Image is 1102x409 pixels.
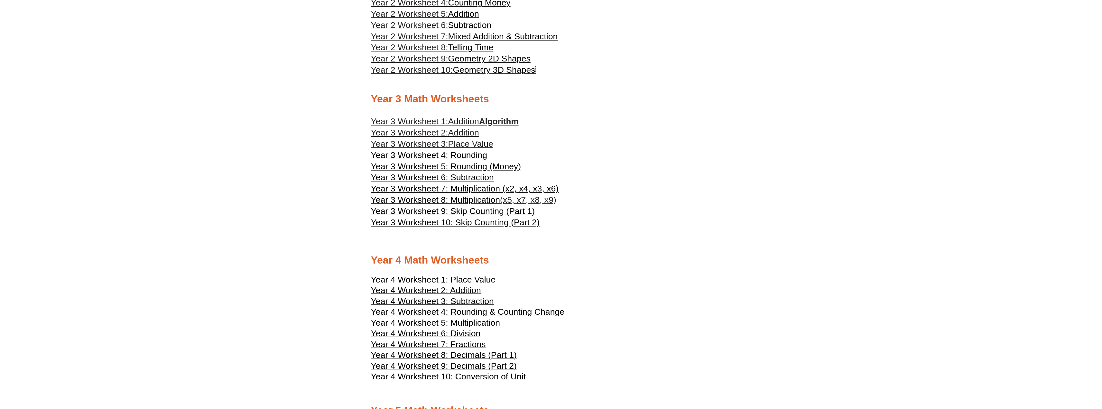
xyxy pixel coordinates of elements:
[453,65,535,75] span: Geometry 3D Shapes
[371,278,496,284] a: Year 4 Worksheet 1: Place Value
[371,296,494,306] span: Year 4 Worksheet 3: Subtraction
[371,42,448,52] span: Year 2 Worksheet 8:
[371,329,481,338] span: Year 4 Worksheet 6: Division
[371,150,487,160] span: Year 3 Worksheet 4: Rounding
[371,206,535,217] a: Year 3 Worksheet 9: Skip Counting (Part 1)
[371,184,559,193] span: Year 3 Worksheet 7: Multiplication (x2, x4, x3, x6)
[371,218,540,227] span: Year 3 Worksheet 10: Skip Counting (Part 2)
[371,310,565,316] a: Year 4 Worksheet 4: Rounding & Counting Change
[371,172,494,183] a: Year 3 Worksheet 6: Subtraction
[371,275,496,284] span: Year 4 Worksheet 1: Place Value
[371,364,517,370] a: Year 4 Worksheet 9: Decimals (Part 2)
[371,162,521,171] span: Year 3 Worksheet 5: Rounding (Money)
[448,128,479,137] span: Addition
[371,285,481,295] span: Year 4 Worksheet 2: Addition
[995,336,1102,409] iframe: Chat Widget
[448,116,479,126] span: Addition
[371,138,493,150] a: Year 3 Worksheet 3:Place Value
[448,139,493,149] span: Place Value
[371,9,479,19] a: Year 2 Worksheet 5:Addition
[371,32,558,41] a: Year 2 Worksheet 7:Mixed Addition & Subtraction
[371,54,531,63] a: Year 2 Worksheet 9:Geometry 2D Shapes
[371,342,486,349] a: Year 4 Worksheet 7: Fractions
[448,9,479,19] span: Addition
[371,116,448,126] span: Year 3 Worksheet 1:
[371,65,535,75] a: Year 2 Worksheet 10:Geometry 3D Shapes
[371,116,519,126] a: Year 3 Worksheet 1:AdditionAlgorithm
[371,339,486,349] span: Year 4 Worksheet 7: Fractions
[371,127,479,138] a: Year 3 Worksheet 2:Addition
[371,9,448,19] span: Year 2 Worksheet 5:
[371,42,494,52] a: Year 2 Worksheet 8:Telling Time
[448,42,494,52] span: Telling Time
[371,361,517,371] span: Year 4 Worksheet 9: Decimals (Part 2)
[371,128,448,137] span: Year 3 Worksheet 2:
[371,150,487,161] a: Year 3 Worksheet 4: Rounding
[371,20,448,30] span: Year 2 Worksheet 6:
[371,299,494,306] a: Year 4 Worksheet 3: Subtraction
[448,54,531,63] span: Geometry 2D Shapes
[371,206,535,216] span: Year 3 Worksheet 9: Skip Counting (Part 1)
[371,92,731,106] h2: Year 3 Math Worksheets
[371,20,492,30] a: Year 2 Worksheet 6:Subtraction
[371,172,494,182] span: Year 3 Worksheet 6: Subtraction
[371,375,526,381] a: Year 4 Worksheet 10: Conversion of Unit
[371,353,517,359] a: Year 4 Worksheet 8: Decimals (Part 1)
[371,331,481,338] a: Year 4 Worksheet 6: Division
[371,307,565,317] span: Year 4 Worksheet 4: Rounding & Counting Change
[371,54,448,63] span: Year 2 Worksheet 9:
[371,65,453,75] span: Year 2 Worksheet 10:
[371,139,448,149] span: Year 3 Worksheet 3:
[371,288,481,295] a: Year 4 Worksheet 2: Addition
[371,32,448,41] span: Year 2 Worksheet 7:
[371,194,556,206] a: Year 3 Worksheet 8: Multiplication(x5, x7, x8, x9)
[448,20,492,30] span: Subtraction
[371,350,517,360] span: Year 4 Worksheet 8: Decimals (Part 1)
[371,254,731,267] h2: Year 4 Math Worksheets
[371,195,500,205] span: Year 3 Worksheet 8: Multiplication
[448,32,558,41] span: Mixed Addition & Subtraction
[371,217,540,228] a: Year 3 Worksheet 10: Skip Counting (Part 2)
[371,321,500,327] a: Year 4 Worksheet 5: Multiplication
[371,372,526,381] span: Year 4 Worksheet 10: Conversion of Unit
[371,318,500,328] span: Year 4 Worksheet 5: Multiplication
[500,195,556,205] span: (x5, x7, x8, x9)
[371,183,559,194] a: Year 3 Worksheet 7: Multiplication (x2, x4, x3, x6)
[371,161,521,172] a: Year 3 Worksheet 5: Rounding (Money)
